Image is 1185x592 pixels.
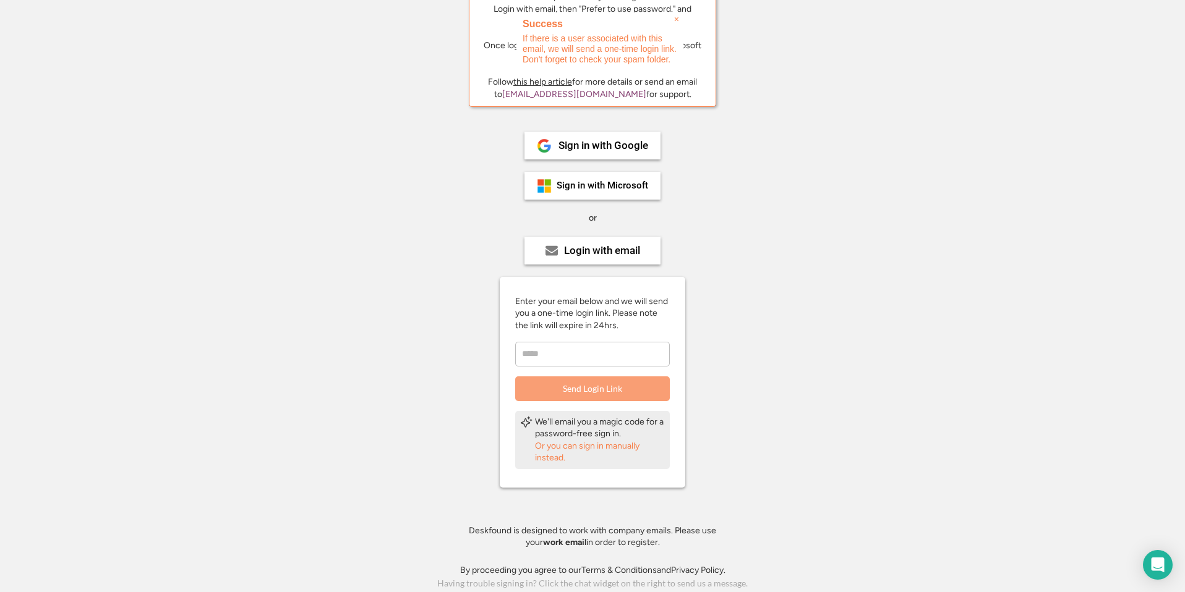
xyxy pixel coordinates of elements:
strong: work email [543,537,586,548]
h2: Success [523,19,677,29]
div: Sign in with Microsoft [557,181,648,190]
div: or [589,212,597,224]
div: If there is a user associated with this email, we will send a one-time login link. Don't forget t... [516,12,683,71]
div: Enter your email below and we will send you a one-time login link. Please note the link will expi... [515,295,670,332]
div: Or you can sign in manually instead. [535,440,665,464]
button: Send Login Link [515,376,670,401]
span: × [674,14,679,25]
div: We'll email you a magic code for a password-free sign in. [535,416,665,440]
div: Login with email [564,245,640,256]
div: By proceeding you agree to our and [460,564,725,577]
img: ms-symbollockup_mssymbol_19.png [537,179,552,193]
div: Deskfound is designed to work with company emails. Please use your in order to register. [453,525,732,549]
div: Follow for more details or send an email to for support. [479,76,706,100]
a: Terms & Conditions [581,565,657,575]
img: 1024px-Google__G__Logo.svg.png [537,138,552,153]
a: [EMAIL_ADDRESS][DOMAIN_NAME] [502,89,646,99]
div: Open Intercom Messenger [1143,550,1173,580]
div: Sign in with Google [558,140,648,151]
a: Privacy Policy. [671,565,725,575]
a: this help article [513,77,572,87]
